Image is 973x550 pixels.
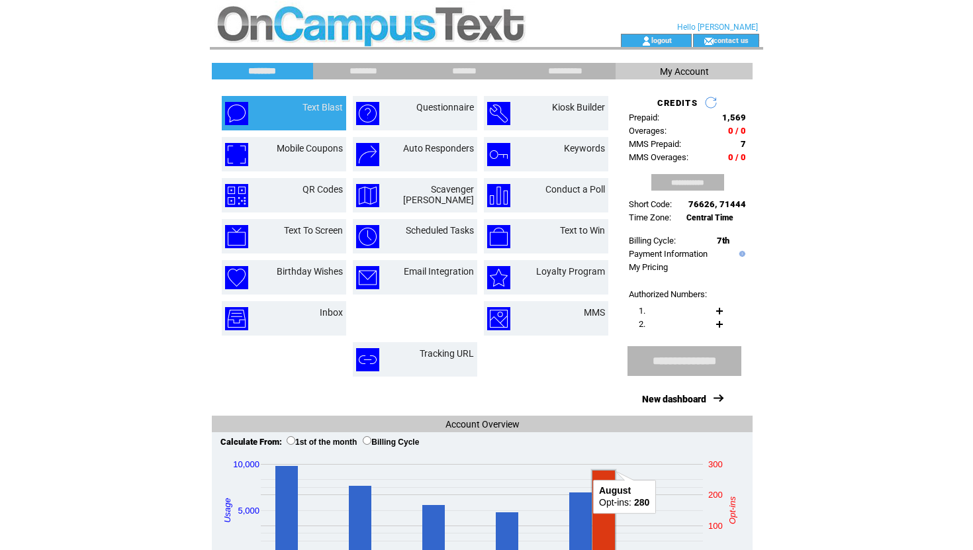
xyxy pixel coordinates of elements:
span: Calculate From: [220,437,282,447]
input: Billing Cycle [363,436,371,445]
span: 1,569 [722,113,746,122]
text: Usage [222,498,232,523]
a: Questionnaire [416,102,474,113]
img: qr-codes.png [225,184,248,207]
img: tracking-url.png [356,348,379,371]
a: Text To Screen [284,225,343,236]
img: kiosk-builder.png [487,102,510,125]
img: email-integration.png [356,266,379,289]
a: Text Blast [302,102,343,113]
a: Tracking URL [420,348,474,359]
a: Payment Information [629,249,708,259]
span: My Account [660,66,709,77]
text: Opt-ins: [599,497,631,508]
a: QR Codes [302,184,343,195]
text: August [599,485,631,496]
img: questionnaire.png [356,102,379,125]
input: 1st of the month [287,436,295,445]
img: keywords.png [487,143,510,166]
span: Short Code: [629,199,672,209]
span: Prepaid: [629,113,659,122]
span: Overages: [629,126,667,136]
span: Authorized Numbers: [629,289,707,299]
text: 200 [708,490,723,500]
a: Auto Responders [403,143,474,154]
span: 0 / 0 [728,152,746,162]
img: account_icon.gif [641,36,651,46]
span: 2. [639,319,645,329]
img: conduct-a-poll.png [487,184,510,207]
span: 76626, 71444 [688,199,746,209]
a: logout [651,36,672,44]
span: Account Overview [445,419,520,430]
img: birthday-wishes.png [225,266,248,289]
span: 7th [717,236,729,246]
img: text-blast.png [225,102,248,125]
img: mms.png [487,307,510,330]
a: Scavenger [PERSON_NAME] [403,184,474,205]
span: Time Zone: [629,212,671,222]
text: Opt-ins [727,496,737,524]
text: 100 [708,521,723,531]
text: 280 [634,497,650,508]
img: contact_us_icon.gif [704,36,714,46]
a: Kiosk Builder [552,102,605,113]
span: 0 / 0 [728,126,746,136]
span: MMS Overages: [629,152,688,162]
label: Billing Cycle [363,437,419,447]
a: contact us [714,36,749,44]
span: CREDITS [657,98,698,108]
a: Birthday Wishes [277,266,343,277]
img: mobile-coupons.png [225,143,248,166]
img: scavenger-hunt.png [356,184,379,207]
a: Mobile Coupons [277,143,343,154]
a: Keywords [564,143,605,154]
span: 7 [741,139,746,149]
img: text-to-screen.png [225,225,248,248]
img: auto-responders.png [356,143,379,166]
a: Conduct a Poll [545,184,605,195]
label: 1st of the month [287,437,357,447]
a: New dashboard [642,394,706,404]
span: MMS Prepaid: [629,139,681,149]
a: Email Integration [404,266,474,277]
span: Hello [PERSON_NAME] [677,23,758,32]
text: 10,000 [233,459,259,469]
a: Loyalty Program [536,266,605,277]
text: 300 [708,459,723,469]
img: inbox.png [225,307,248,330]
a: Text to Win [560,225,605,236]
img: scheduled-tasks.png [356,225,379,248]
a: Inbox [320,307,343,318]
span: 1. [639,306,645,316]
text: 5,000 [238,506,259,516]
span: Central Time [686,213,733,222]
img: help.gif [736,251,745,257]
a: MMS [584,307,605,318]
span: Billing Cycle: [629,236,676,246]
img: loyalty-program.png [487,266,510,289]
a: Scheduled Tasks [406,225,474,236]
a: My Pricing [629,262,668,272]
img: text-to-win.png [487,225,510,248]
